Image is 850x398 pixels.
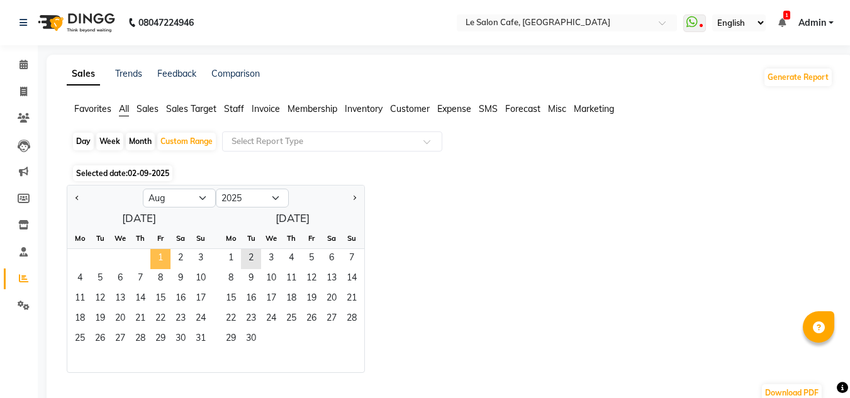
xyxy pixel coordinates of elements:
[32,5,118,40] img: logo
[301,269,322,289] div: Friday, September 12, 2025
[137,103,159,114] span: Sales
[281,269,301,289] div: Thursday, September 11, 2025
[70,329,90,350] div: Monday, August 25, 2025
[281,309,301,329] span: 25
[191,249,211,269] div: Sunday, August 3, 2025
[138,5,194,40] b: 08047224946
[191,289,211,309] span: 17
[241,249,261,269] div: Tuesday, September 2, 2025
[130,289,150,309] div: Thursday, August 14, 2025
[191,329,211,350] div: Sunday, August 31, 2025
[191,269,211,289] div: Sunday, August 10, 2025
[150,228,171,248] div: Fr
[261,249,281,269] div: Wednesday, September 3, 2025
[261,269,281,289] div: Wednesday, September 10, 2025
[90,289,110,309] div: Tuesday, August 12, 2025
[67,63,100,86] a: Sales
[70,329,90,350] span: 25
[191,309,211,329] div: Sunday, August 24, 2025
[110,329,130,350] span: 27
[130,228,150,248] div: Th
[241,289,261,309] span: 16
[261,309,281,329] span: 24
[90,329,110,350] div: Tuesday, August 26, 2025
[70,309,90,329] span: 18
[301,269,322,289] span: 12
[157,133,216,150] div: Custom Range
[74,103,111,114] span: Favorites
[73,133,94,150] div: Day
[211,68,260,79] a: Comparison
[150,269,171,289] div: Friday, August 8, 2025
[301,228,322,248] div: Fr
[157,68,196,79] a: Feedback
[390,103,430,114] span: Customer
[191,329,211,350] span: 31
[241,249,261,269] span: 2
[345,103,383,114] span: Inventory
[143,189,216,207] select: Select month
[171,329,191,350] span: 30
[126,133,155,150] div: Month
[261,289,281,309] span: 17
[90,309,110,329] div: Tuesday, August 19, 2025
[73,165,172,181] span: Selected date:
[171,289,191,309] div: Saturday, August 16, 2025
[90,269,110,289] span: 5
[110,329,130,350] div: Wednesday, August 27, 2025
[130,269,150,289] div: Thursday, August 7, 2025
[221,309,241,329] div: Monday, September 22, 2025
[548,103,566,114] span: Misc
[342,249,362,269] span: 7
[342,309,362,329] span: 28
[241,329,261,350] span: 30
[241,228,261,248] div: Tu
[221,249,241,269] div: Monday, September 1, 2025
[322,269,342,289] span: 13
[130,309,150,329] div: Thursday, August 21, 2025
[241,309,261,329] div: Tuesday, September 23, 2025
[130,309,150,329] span: 21
[764,69,832,86] button: Generate Report
[110,269,130,289] div: Wednesday, August 6, 2025
[70,289,90,309] div: Monday, August 11, 2025
[241,289,261,309] div: Tuesday, September 16, 2025
[110,309,130,329] span: 20
[281,269,301,289] span: 11
[171,309,191,329] span: 23
[261,269,281,289] span: 10
[191,309,211,329] span: 24
[342,289,362,309] div: Sunday, September 21, 2025
[171,249,191,269] div: Saturday, August 2, 2025
[130,289,150,309] span: 14
[171,329,191,350] div: Saturday, August 30, 2025
[221,269,241,289] div: Monday, September 8, 2025
[322,289,342,309] div: Saturday, September 20, 2025
[437,103,471,114] span: Expense
[342,269,362,289] div: Sunday, September 14, 2025
[130,329,150,350] div: Thursday, August 28, 2025
[70,228,90,248] div: Mo
[70,309,90,329] div: Monday, August 18, 2025
[221,289,241,309] div: Monday, September 15, 2025
[171,269,191,289] span: 9
[479,103,498,114] span: SMS
[224,103,244,114] span: Staff
[322,249,342,269] div: Saturday, September 6, 2025
[119,103,129,114] span: All
[150,329,171,350] span: 29
[798,16,826,30] span: Admin
[150,289,171,309] div: Friday, August 15, 2025
[191,289,211,309] div: Sunday, August 17, 2025
[301,309,322,329] span: 26
[252,103,280,114] span: Invoice
[221,249,241,269] span: 1
[574,103,614,114] span: Marketing
[322,309,342,329] span: 27
[171,249,191,269] span: 2
[70,289,90,309] span: 11
[191,228,211,248] div: Su
[322,269,342,289] div: Saturday, September 13, 2025
[191,249,211,269] span: 3
[90,269,110,289] div: Tuesday, August 5, 2025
